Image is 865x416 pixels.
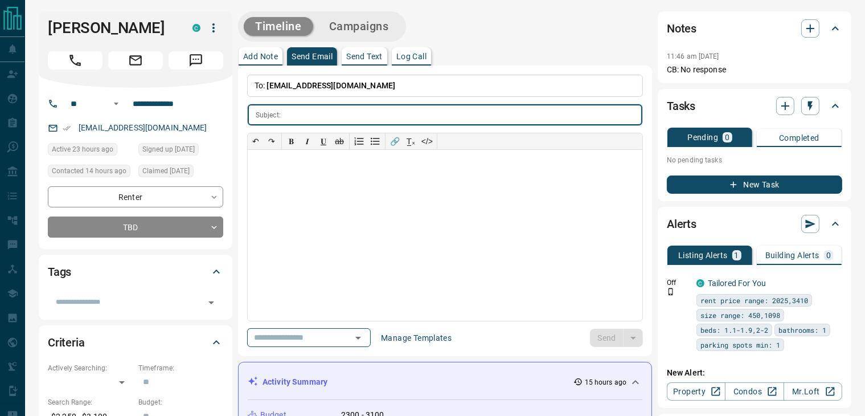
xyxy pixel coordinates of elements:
[48,51,103,70] span: Call
[203,295,219,311] button: Open
[243,52,278,60] p: Add Note
[667,176,842,194] button: New Task
[725,382,784,401] a: Condos
[678,251,728,259] p: Listing Alerts
[351,133,367,149] button: Numbered list
[396,52,427,60] p: Log Call
[350,330,366,346] button: Open
[667,278,690,288] p: Off
[79,123,207,132] a: [EMAIL_ADDRESS][DOMAIN_NAME]
[826,251,831,259] p: 0
[667,64,842,76] p: CB: No response
[696,279,704,287] div: condos.ca
[263,376,327,388] p: Activity Summary
[374,329,458,347] button: Manage Templates
[700,295,808,306] span: rent price range: 2025,3410
[585,377,626,388] p: 15 hours ago
[667,19,696,38] h2: Notes
[256,110,281,120] p: Subject:
[667,97,695,115] h2: Tasks
[48,19,175,37] h1: [PERSON_NAME]
[667,152,842,169] p: No pending tasks
[708,279,766,288] a: Tailored For You
[138,397,223,407] p: Budget:
[138,165,223,181] div: Sat Jul 26 2025
[284,133,300,149] button: 𝐁
[52,144,113,155] span: Active 23 hours ago
[48,333,85,352] h2: Criteria
[248,133,264,149] button: ↶
[292,52,333,60] p: Send Email
[108,51,163,70] span: Email
[247,75,643,97] p: To:
[687,133,718,141] p: Pending
[48,329,223,356] div: Criteria
[735,251,739,259] p: 1
[48,397,133,407] p: Search Range:
[700,324,768,336] span: beds: 1.1-1.9,2-2
[264,133,280,149] button: ↷
[667,210,842,238] div: Alerts
[335,137,344,146] s: ab
[244,17,313,36] button: Timeline
[346,52,383,60] p: Send Text
[48,263,71,281] h2: Tags
[367,133,383,149] button: Bullet list
[169,51,223,70] span: Message
[318,17,400,36] button: Campaigns
[48,165,133,181] div: Fri Aug 15 2025
[192,24,200,32] div: condos.ca
[48,186,223,207] div: Renter
[48,217,223,238] div: TBD
[700,339,780,350] span: parking spots min: 1
[667,367,842,379] p: New Alert:
[667,92,842,120] div: Tasks
[700,309,780,321] span: size range: 450,1098
[142,144,195,155] span: Signed up [DATE]
[52,165,126,177] span: Contacted 14 hours ago
[387,133,403,149] button: 🔗
[784,382,842,401] a: Mr.Loft
[138,363,223,373] p: Timeframe:
[590,329,643,347] div: split button
[48,258,223,286] div: Tags
[142,165,190,177] span: Claimed [DATE]
[778,324,826,336] span: bathrooms: 1
[63,124,71,132] svg: Email Verified
[419,133,435,149] button: </>
[403,133,419,149] button: T̲ₓ
[48,143,133,159] div: Fri Aug 15 2025
[667,15,842,42] div: Notes
[248,372,642,393] div: Activity Summary15 hours ago
[267,81,396,90] span: [EMAIL_ADDRESS][DOMAIN_NAME]
[321,137,326,146] span: 𝐔
[667,215,696,233] h2: Alerts
[331,133,347,149] button: ab
[667,288,675,296] svg: Push Notification Only
[725,133,729,141] p: 0
[48,363,133,373] p: Actively Searching:
[315,133,331,149] button: 𝐔
[779,134,819,142] p: Completed
[667,382,725,401] a: Property
[300,133,315,149] button: 𝑰
[138,143,223,159] div: Sat Jul 26 2025
[109,97,123,111] button: Open
[765,251,819,259] p: Building Alerts
[667,52,719,60] p: 11:46 am [DATE]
